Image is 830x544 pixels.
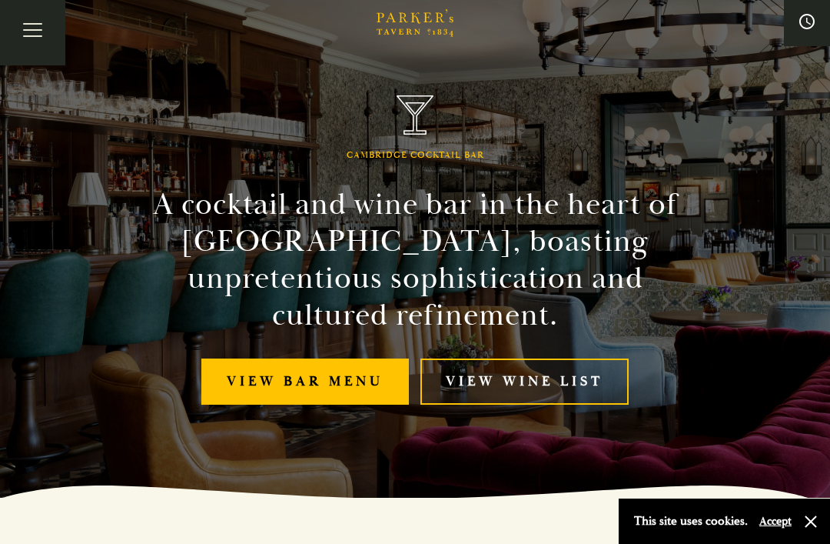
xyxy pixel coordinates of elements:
[201,359,409,405] a: View bar menu
[126,186,704,334] h2: A cocktail and wine bar in the heart of [GEOGRAPHIC_DATA], boasting unpretentious sophistication ...
[420,359,629,405] a: View Wine List
[634,510,748,532] p: This site uses cookies.
[803,514,818,529] button: Close and accept
[397,95,433,135] img: Parker's Tavern Brasserie Cambridge
[759,514,792,529] button: Accept
[347,150,484,161] h1: Cambridge Cocktail Bar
